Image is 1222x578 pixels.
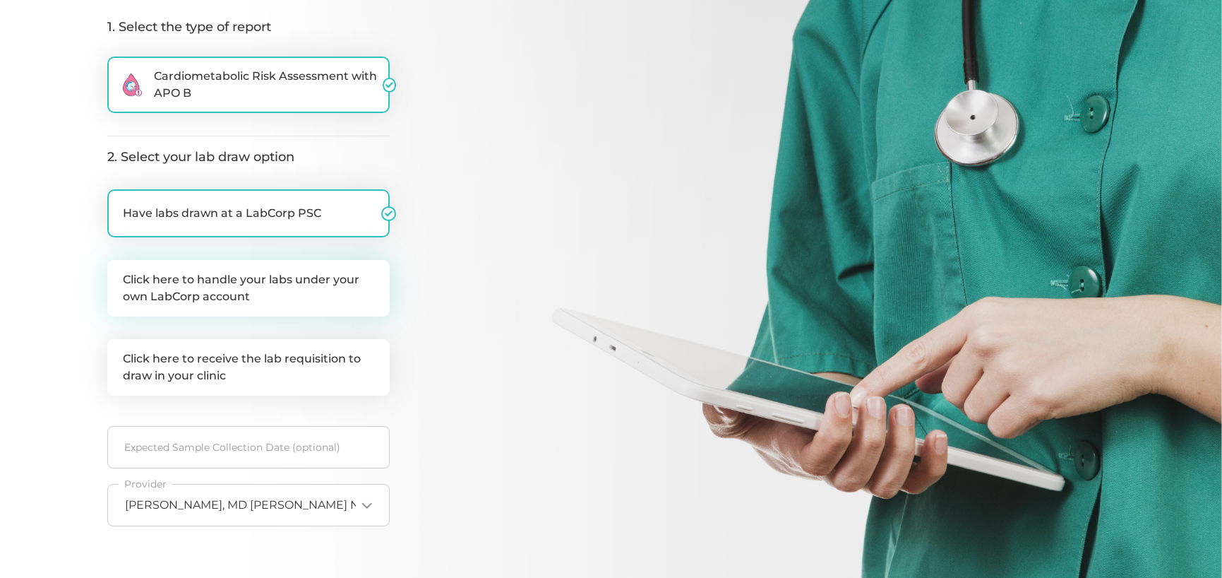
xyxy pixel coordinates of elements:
input: Select date [107,426,390,468]
label: Have labs drawn at a LabCorp PSC [107,189,390,237]
label: Click here to handle your labs under your own LabCorp account [107,260,390,317]
span: [PERSON_NAME], MD [PERSON_NAME] NPI35013330 [125,498,422,512]
span: Cardiometabolic Risk Assessment with APO B [154,68,383,102]
div: Search for option [107,484,390,526]
label: Click here to receive the lab requisition to draw in your clinic [107,339,390,396]
legend: 1. Select the type of report [107,19,390,40]
legend: 2. Select your lab draw option [107,148,390,167]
